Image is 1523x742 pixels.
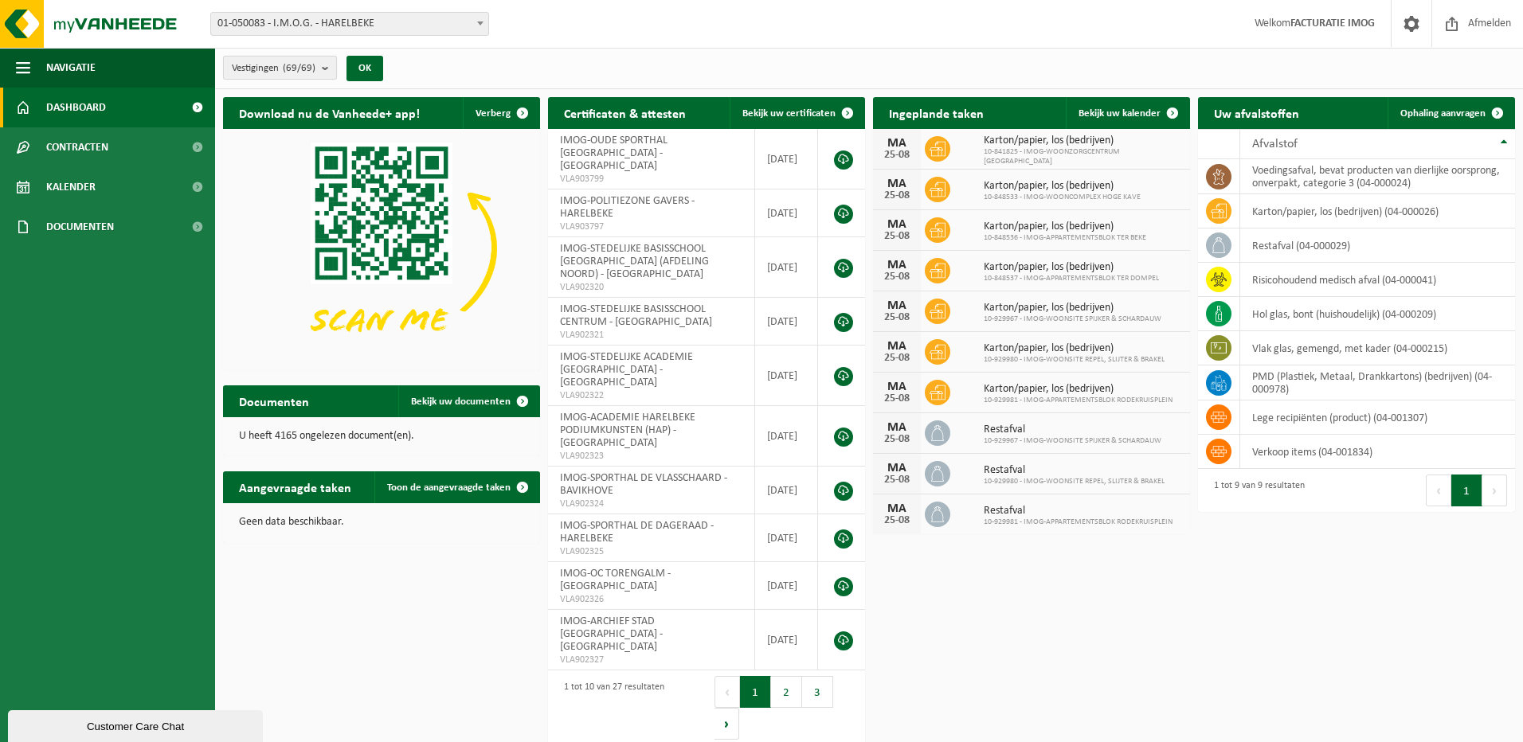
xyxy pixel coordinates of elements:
[1240,365,1515,400] td: PMD (Plastiek, Metaal, Drankkartons) (bedrijven) (04-000978)
[984,221,1146,233] span: Karton/papier, los (bedrijven)
[881,299,913,312] div: MA
[881,393,913,404] div: 25-08
[560,281,742,294] span: VLA902320
[881,218,913,231] div: MA
[715,676,740,708] button: Previous
[387,482,511,493] span: Toon de aangevraagde taken
[232,57,315,80] span: Vestigingen
[211,13,488,35] span: 01-050083 - I.M.O.G. - HARELBEKE
[548,97,702,128] h2: Certificaten & attesten
[560,195,695,220] span: IMOG-POLITIEZONE GAVERS - HARELBEKE
[1206,473,1305,508] div: 1 tot 9 van 9 resultaten
[984,396,1173,405] span: 10-929981 - IMOG-APPARTEMENTSBLOK RODEKRUISPLEIN
[984,147,1182,166] span: 10-841825 - IMOG-WOONZORGCENTRUM [GEOGRAPHIC_DATA]
[755,610,818,670] td: [DATE]
[881,381,913,393] div: MA
[1400,108,1486,119] span: Ophaling aanvragen
[560,568,671,592] span: IMOG-OC TORENGALM - [GEOGRAPHIC_DATA]
[881,474,913,486] div: 25-08
[715,708,739,740] button: Next
[1240,400,1515,435] td: lege recipiënten (product) (04-001307)
[881,353,913,364] div: 25-08
[984,135,1182,147] span: Karton/papier, los (bedrijven)
[755,129,818,189] td: [DATE]
[560,615,663,653] span: IMOG-ARCHIEF STAD [GEOGRAPHIC_DATA] - [GEOGRAPHIC_DATA]
[223,56,337,80] button: Vestigingen(69/69)
[1482,474,1507,506] button: Next
[984,464,1165,477] span: Restafval
[223,385,325,416] h2: Documenten
[1240,228,1515,263] td: restafval (04-000029)
[1240,263,1515,297] td: risicohoudend medisch afval (04-000041)
[560,498,742,510] span: VLA902324
[283,63,315,73] count: (69/69)
[873,97,1000,128] h2: Ingeplande taken
[984,302,1161,314] span: Karton/papier, los (bedrijven)
[560,520,714,545] span: IMOG-SPORTHAL DE DAGERAAD - HARELBEKE
[46,88,106,127] span: Dashboard
[560,173,742,185] span: VLA903799
[1290,18,1375,29] strong: FACTURATIE IMOG
[560,221,742,233] span: VLA903797
[881,434,913,445] div: 25-08
[984,274,1159,283] span: 10-848537 - IMOG-APPARTEMENTSBLOK TER DOMPEL
[1198,97,1315,128] h2: Uw afvalstoffen
[755,298,818,346] td: [DATE]
[881,231,913,242] div: 25-08
[984,436,1161,446] span: 10-929967 - IMOG-WOONSITE SPIJKER & SCHARDAUW
[1079,108,1161,119] span: Bekijk uw kalender
[239,517,524,528] p: Geen data beschikbaar.
[881,312,913,323] div: 25-08
[881,137,913,150] div: MA
[463,97,538,129] button: Verberg
[1066,97,1188,129] a: Bekijk uw kalender
[560,545,742,558] span: VLA902325
[374,471,538,503] a: Toon de aangevraagde taken
[556,674,664,741] div: 1 tot 10 van 27 resultaten
[398,385,538,417] a: Bekijk uw documenten
[740,676,771,708] button: 1
[984,193,1141,202] span: 10-848533 - IMOG-WOONCOMPLEX HOGE KAVE
[560,389,742,402] span: VLA902322
[755,406,818,467] td: [DATE]
[46,127,108,167] span: Contracten
[984,355,1165,365] span: 10-929980 - IMOG-WOONSITE REPEL, SLIJTER & BRAKEL
[881,150,913,161] div: 25-08
[8,707,266,742] iframe: chat widget
[560,243,709,280] span: IMOG-STEDELIJKE BASISSCHOOL [GEOGRAPHIC_DATA] (AFDELING NOORD) - [GEOGRAPHIC_DATA]
[881,178,913,190] div: MA
[881,462,913,474] div: MA
[560,593,742,606] span: VLA902326
[1451,474,1482,506] button: 1
[984,233,1146,243] span: 10-848536 - IMOG-APPARTEMENTSBLOK TER BEKE
[46,167,96,207] span: Kalender
[223,129,540,367] img: Download de VHEPlus App
[802,676,833,708] button: 3
[239,431,524,442] p: U heeft 4165 ongelezen document(en).
[1240,159,1515,194] td: voedingsafval, bevat producten van dierlijke oorsprong, onverpakt, categorie 3 (04-000024)
[346,56,383,81] button: OK
[984,261,1159,274] span: Karton/papier, los (bedrijven)
[881,190,913,201] div: 25-08
[755,346,818,406] td: [DATE]
[46,48,96,88] span: Navigatie
[984,314,1161,324] span: 10-929967 - IMOG-WOONSITE SPIJKER & SCHARDAUW
[755,189,818,237] td: [DATE]
[1388,97,1513,129] a: Ophaling aanvragen
[46,207,114,247] span: Documenten
[730,97,863,129] a: Bekijk uw certificaten
[560,412,695,449] span: IMOG-ACADEMIE HARELBEKE PODIUMKUNSTEN (HAP) - [GEOGRAPHIC_DATA]
[984,424,1161,436] span: Restafval
[560,351,693,389] span: IMOG-STEDELIJKE ACADEMIE [GEOGRAPHIC_DATA] - [GEOGRAPHIC_DATA]
[881,421,913,434] div: MA
[411,396,511,407] span: Bekijk uw documenten
[1240,435,1515,469] td: verkoop items (04-001834)
[881,502,913,515] div: MA
[1240,194,1515,228] td: karton/papier, los (bedrijven) (04-000026)
[881,259,913,271] div: MA
[560,303,712,328] span: IMOG-STEDELIJKE BASISSCHOOL CENTRUM - [GEOGRAPHIC_DATA]
[560,472,727,497] span: IMOG-SPORTHAL DE VLASSCHAARD - BAVIKHOVE
[881,515,913,526] div: 25-08
[560,135,668,172] span: IMOG-OUDE SPORTHAL [GEOGRAPHIC_DATA] - [GEOGRAPHIC_DATA]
